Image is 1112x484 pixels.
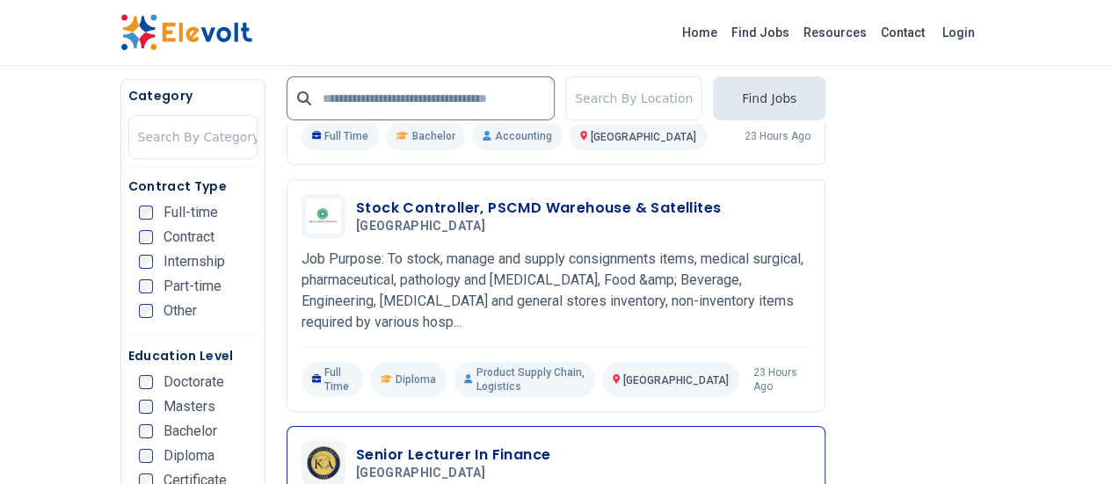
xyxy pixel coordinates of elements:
[302,122,380,150] p: Full Time
[139,304,153,318] input: Other
[128,347,258,365] h5: Education Level
[302,249,810,333] p: Job Purpose: To stock, manage and supply consignments items, medical surgical, pharmaceutical, pa...
[591,131,696,143] span: [GEOGRAPHIC_DATA]
[745,129,810,143] p: 23 hours ago
[139,400,153,414] input: Masters
[164,424,217,438] span: Bachelor
[120,14,252,51] img: Elevolt
[139,375,153,389] input: Doctorate
[753,365,811,394] p: 23 hours ago
[164,279,222,293] span: Part-time
[472,122,562,150] p: Accounting
[164,230,214,244] span: Contract
[139,424,153,438] input: Bachelor
[164,304,197,318] span: Other
[164,375,224,389] span: Doctorate
[874,18,932,47] a: Contact
[306,445,341,480] img: KCA University
[356,219,485,235] span: [GEOGRAPHIC_DATA]
[411,129,454,143] span: Bachelor
[396,372,436,386] span: Diploma
[139,279,153,293] input: Part-time
[139,206,153,220] input: Full-time
[164,206,218,220] span: Full-time
[454,362,595,397] p: Product Supply Chain, Logistics
[356,466,485,481] span: [GEOGRAPHIC_DATA]
[356,198,721,219] h3: Stock Controller, PSCMD Warehouse & Satellites
[164,255,225,269] span: Internship
[724,18,796,47] a: Find Jobs
[932,15,985,50] a: Login
[164,449,214,463] span: Diploma
[139,255,153,269] input: Internship
[675,18,724,47] a: Home
[128,177,258,195] h5: Contract Type
[356,444,550,466] h3: Senior Lecturer In Finance
[139,449,153,463] input: Diploma
[164,400,215,414] span: Masters
[128,87,258,105] h5: Category
[306,199,341,234] img: Aga khan University
[302,194,810,397] a: Aga khan UniversityStock Controller, PSCMD Warehouse & Satellites[GEOGRAPHIC_DATA]Job Purpose: To...
[713,76,825,120] button: Find Jobs
[139,230,153,244] input: Contract
[302,362,363,397] p: Full Time
[623,374,729,386] span: [GEOGRAPHIC_DATA]
[796,18,874,47] a: Resources
[1024,400,1112,484] iframe: Chat Widget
